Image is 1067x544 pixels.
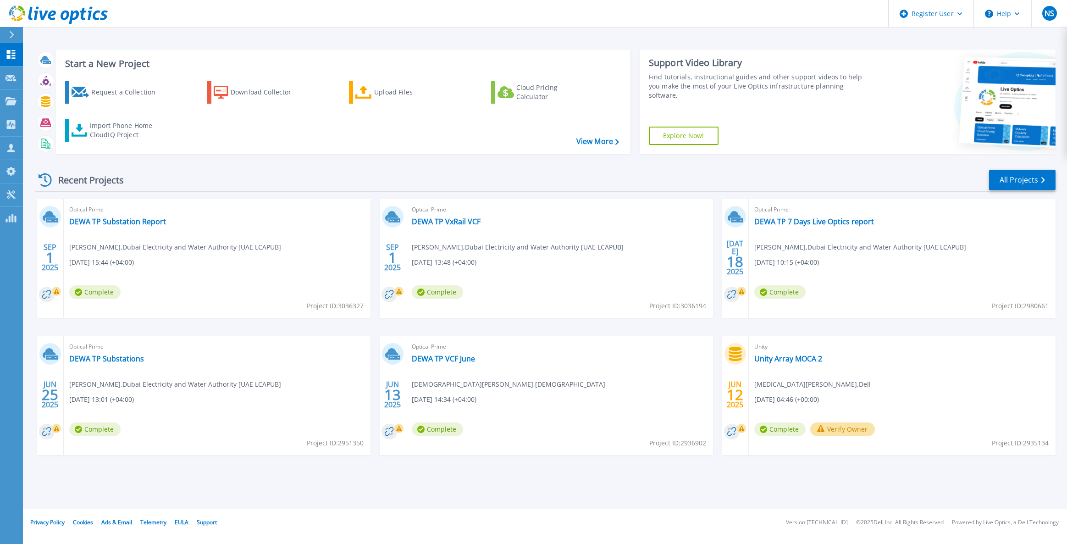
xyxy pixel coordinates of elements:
span: [DATE] 13:01 (+04:00) [69,394,134,405]
span: Optical Prime [754,205,1050,215]
span: 25 [42,391,58,399]
a: EULA [175,518,188,526]
a: Request a Collection [65,81,167,104]
div: [DATE] 2025 [726,241,744,274]
div: JUN 2025 [41,378,59,411]
div: Request a Collection [91,83,165,101]
div: Recent Projects [35,169,136,191]
a: DEWA TP 7 Days Live Optics report [754,217,874,226]
span: Project ID: 2935134 [992,438,1049,448]
span: Project ID: 2951350 [307,438,364,448]
li: Powered by Live Optics, a Dell Technology [952,520,1059,526]
span: Complete [69,422,121,436]
span: Project ID: 3036194 [649,301,706,311]
div: JUN 2025 [726,378,744,411]
span: [PERSON_NAME] , Dubai Electricity and Water Authority [UAE LCAPUB] [69,242,281,252]
a: DEWA TP Substations [69,354,144,363]
a: Cloud Pricing Calculator [491,81,593,104]
div: SEP 2025 [41,241,59,274]
div: Upload Files [374,83,448,101]
span: [MEDICAL_DATA][PERSON_NAME] , Dell [754,379,871,389]
a: DEWA TP VCF June [412,354,475,363]
span: Project ID: 3036327 [307,301,364,311]
a: View More [576,137,619,146]
li: Version: [TECHNICAL_ID] [786,520,848,526]
span: Optical Prime [412,205,708,215]
span: Complete [754,285,806,299]
span: [DATE] 14:34 (+04:00) [412,394,476,405]
span: [DATE] 10:15 (+04:00) [754,257,819,267]
li: © 2025 Dell Inc. All Rights Reserved [856,520,944,526]
div: JUN 2025 [384,378,401,411]
div: SEP 2025 [384,241,401,274]
a: Privacy Policy [30,518,65,526]
span: [DATE] 15:44 (+04:00) [69,257,134,267]
a: All Projects [989,170,1056,190]
a: Download Collector [207,81,310,104]
a: DEWA TP VxRail VCF [412,217,481,226]
span: Optical Prime [412,342,708,352]
span: 1 [46,254,54,261]
span: Complete [412,285,463,299]
span: [DATE] 13:48 (+04:00) [412,257,476,267]
span: 1 [388,254,397,261]
span: [PERSON_NAME] , Dubai Electricity and Water Authority [UAE LCAPUB] [754,242,966,252]
span: 12 [727,391,743,399]
span: [DATE] 04:46 (+00:00) [754,394,819,405]
span: Complete [412,422,463,436]
span: Project ID: 2980661 [992,301,1049,311]
a: Telemetry [140,518,166,526]
div: Cloud Pricing Calculator [516,83,590,101]
span: Complete [69,285,121,299]
div: Find tutorials, instructional guides and other support videos to help you make the most of your L... [649,72,863,100]
span: [DEMOGRAPHIC_DATA][PERSON_NAME] , [DEMOGRAPHIC_DATA] [412,379,605,389]
span: 18 [727,258,743,266]
a: Unity Array MOCA 2 [754,354,822,363]
div: Import Phone Home CloudIQ Project [90,121,161,139]
span: NS [1045,10,1054,17]
a: DEWA TP Substation Report [69,217,166,226]
a: Ads & Email [101,518,132,526]
span: Unity [754,342,1050,352]
h3: Start a New Project [65,59,619,69]
a: Upload Files [349,81,451,104]
span: [PERSON_NAME] , Dubai Electricity and Water Authority [UAE LCAPUB] [412,242,624,252]
span: Project ID: 2936902 [649,438,706,448]
a: Support [197,518,217,526]
button: Verify Owner [810,422,875,436]
div: Support Video Library [649,57,863,69]
span: 13 [384,391,401,399]
span: [PERSON_NAME] , Dubai Electricity and Water Authority [UAE LCAPUB] [69,379,281,389]
span: Optical Prime [69,205,365,215]
span: Complete [754,422,806,436]
a: Explore Now! [649,127,719,145]
div: Download Collector [231,83,304,101]
a: Cookies [73,518,93,526]
span: Optical Prime [69,342,365,352]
